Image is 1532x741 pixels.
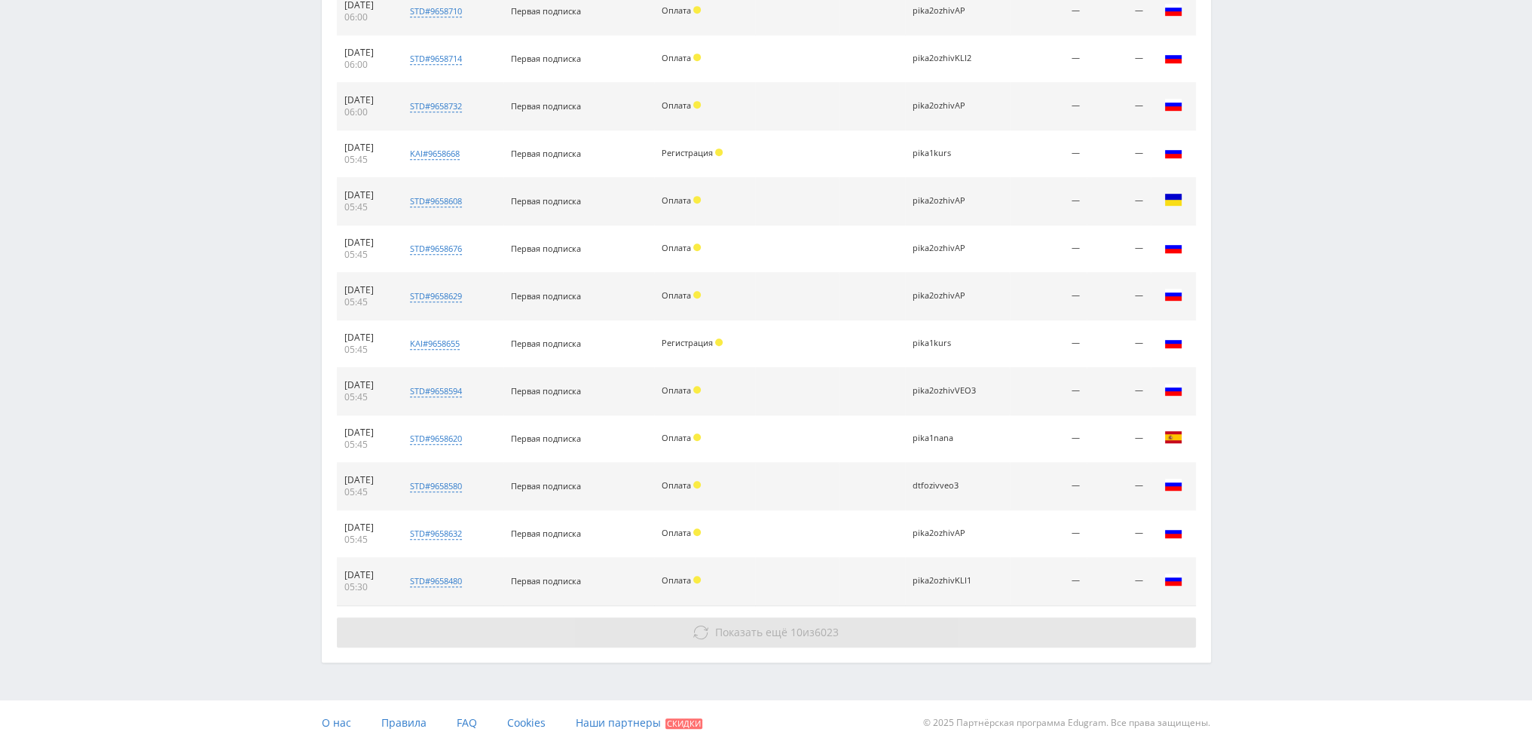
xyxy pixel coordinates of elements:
img: rus.png [1164,96,1182,114]
div: [DATE] [344,47,389,59]
div: 05:45 [344,439,389,451]
span: Холд [693,576,701,583]
span: Холд [693,196,701,204]
td: — [1010,558,1087,605]
div: std#9658732 [410,100,462,112]
span: Первая подписка [511,528,581,539]
div: pika2ozhivKLI2 [913,54,980,63]
td: — [1087,320,1150,368]
div: 05:45 [344,344,389,356]
div: [DATE] [344,284,389,296]
div: pika1kurs [913,338,980,348]
img: rus.png [1164,1,1182,19]
span: Холд [693,528,701,536]
img: rus.png [1164,571,1182,589]
div: 05:45 [344,534,389,546]
span: Оплата [662,242,691,253]
td: — [1087,368,1150,415]
span: О нас [322,715,351,730]
div: 05:45 [344,296,389,308]
div: std#9658594 [410,385,462,397]
span: Оплата [662,527,691,538]
div: [DATE] [344,237,389,249]
td: — [1010,178,1087,225]
td: — [1087,415,1150,463]
div: kai#9658655 [410,338,460,350]
td: — [1087,83,1150,130]
span: Холд [693,54,701,61]
div: std#9658608 [410,195,462,207]
span: Cookies [507,715,546,730]
div: dtfozivveo3 [913,481,980,491]
td: — [1010,273,1087,320]
div: std#9658629 [410,290,462,302]
div: kai#9658668 [410,148,460,160]
div: std#9658714 [410,53,462,65]
img: rus.png [1164,523,1182,541]
div: [DATE] [344,189,389,201]
span: Холд [693,243,701,251]
div: std#9658710 [410,5,462,17]
div: 05:45 [344,391,389,403]
div: pika2ozhivAP [913,196,980,206]
span: Холд [693,481,701,488]
td: — [1087,225,1150,273]
div: 05:45 [344,249,389,261]
span: Оплата [662,194,691,206]
span: Первая подписка [511,290,581,302]
img: rus.png [1164,48,1182,66]
span: Оплата [662,52,691,63]
span: из [715,625,839,639]
span: Холд [715,338,723,346]
span: Холд [693,433,701,441]
td: — [1010,463,1087,510]
span: Оплата [662,384,691,396]
span: Холд [715,149,723,156]
div: 05:30 [344,581,389,593]
div: 05:45 [344,486,389,498]
span: Первая подписка [511,5,581,17]
td: — [1010,415,1087,463]
td: — [1087,35,1150,83]
div: pika2ozhivAP [913,101,980,111]
span: Первая подписка [511,243,581,254]
span: Оплата [662,100,691,111]
div: pika2ozhivVEO3 [913,386,980,396]
div: pika2ozhivKLI1 [913,576,980,586]
span: Первая подписка [511,195,581,207]
span: Первая подписка [511,338,581,349]
div: [DATE] [344,569,389,581]
img: ukr.png [1164,191,1182,209]
span: Первая подписка [511,53,581,64]
span: Первая подписка [511,575,581,586]
span: Наши партнеры [576,715,661,730]
span: Холд [693,291,701,299]
span: Оплата [662,432,691,443]
span: 10 [790,625,803,639]
div: 05:45 [344,201,389,213]
div: [DATE] [344,427,389,439]
img: rus.png [1164,143,1182,161]
span: Холд [693,6,701,14]
div: 05:45 [344,154,389,166]
div: pika1nana [913,433,980,443]
span: Оплата [662,479,691,491]
span: Холд [693,101,701,109]
td: — [1010,35,1087,83]
td: — [1010,320,1087,368]
span: Первая подписка [511,480,581,491]
td: — [1010,83,1087,130]
td: — [1087,273,1150,320]
span: Первая подписка [511,433,581,444]
span: Скидки [665,718,702,729]
div: std#9658620 [410,433,462,445]
div: std#9658580 [410,480,462,492]
span: Первая подписка [511,100,581,112]
div: 06:00 [344,59,389,71]
div: std#9658676 [410,243,462,255]
img: rus.png [1164,286,1182,304]
div: pika2ozhivAP [913,6,980,16]
td: — [1010,130,1087,178]
td: — [1010,510,1087,558]
span: Показать ещё [715,625,787,639]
